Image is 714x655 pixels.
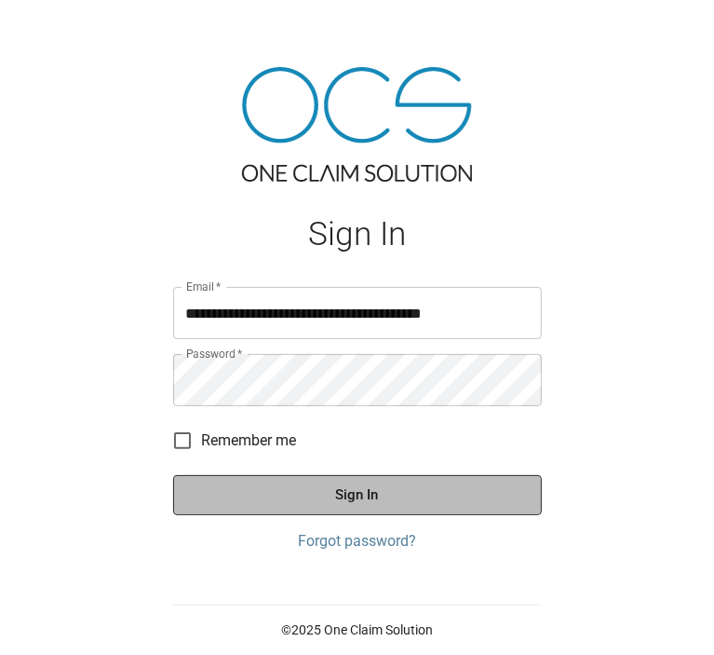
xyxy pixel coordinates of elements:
[173,215,542,253] h1: Sign In
[242,67,472,182] img: ocs-logo-tra.png
[173,621,542,639] p: © 2025 One Claim Solution
[22,11,97,48] img: ocs-logo-white-transparent.png
[202,430,297,452] span: Remember me
[186,279,222,294] label: Email
[186,346,242,362] label: Password
[173,475,542,514] button: Sign In
[173,530,542,553] a: Forgot password?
